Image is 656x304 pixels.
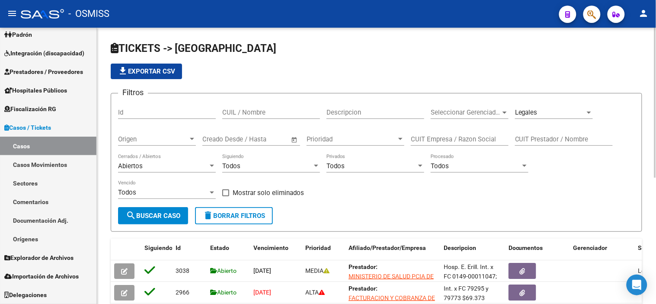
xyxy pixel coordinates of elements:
datatable-header-cell: Id [172,239,207,267]
span: Todos [118,189,136,196]
datatable-header-cell: Descripcion [440,239,505,267]
strong: Prestador: [349,285,378,292]
span: Documentos [509,244,543,251]
strong: Prestador: [349,263,378,270]
span: Gerenciador [573,244,608,251]
span: Padrón [4,30,32,39]
span: TICKETS -> [GEOGRAPHIC_DATA] [111,42,276,54]
span: ALTA [305,289,325,296]
mat-icon: search [126,210,136,221]
button: Exportar CSV [111,64,182,79]
datatable-header-cell: Documentos [505,239,570,267]
span: [DATE] [253,289,271,296]
span: [DATE] [253,267,271,274]
span: Seleccionar Gerenciador [431,109,501,116]
span: Hospitales Públicos [4,86,67,95]
span: Delegaciones [4,290,47,300]
span: Vencimiento [253,244,288,251]
span: Mostrar solo eliminados [233,188,304,198]
span: Explorador de Archivos [4,253,74,262]
span: Estado [210,244,229,251]
datatable-header-cell: Prioridad [302,239,345,267]
span: Exportar CSV [118,67,175,75]
datatable-header-cell: Siguiendo [141,239,172,267]
mat-icon: delete [203,210,213,221]
datatable-header-cell: Estado [207,239,250,267]
span: Hosp. E. Erill. Int. x FC 0149-00011047; 11187,11581. [444,263,497,290]
span: Borrar Filtros [203,212,265,220]
button: Buscar Caso [118,207,188,224]
span: Integración (discapacidad) [4,48,84,58]
span: Fiscalización RG [4,104,56,114]
span: Abiertos [118,162,143,170]
div: Open Intercom Messenger [627,275,647,295]
datatable-header-cell: Afiliado/Prestador/Empresa [345,239,440,267]
span: Prioridad [307,135,397,143]
span: Prioridad [305,244,331,251]
span: 2966 [176,289,189,296]
span: Id [176,244,181,251]
button: Borrar Filtros [195,207,273,224]
span: Int. x FC 79295 y 79773 $69.373 [444,285,489,302]
input: Fecha inicio [202,135,237,143]
span: Descripcion [444,244,476,251]
span: 3038 [176,267,189,274]
span: Todos [222,162,240,170]
span: MINISTERIO DE SALUD PCIA DE BS AS [349,273,434,290]
span: Origen [118,135,188,143]
span: Afiliado/Prestador/Empresa [349,244,426,251]
mat-icon: file_download [118,66,128,76]
mat-icon: person [639,8,649,19]
mat-icon: menu [7,8,17,19]
input: Fecha fin [245,135,287,143]
datatable-header-cell: Vencimiento [250,239,302,267]
span: Siguiendo [144,244,173,251]
span: Legales [515,109,538,116]
span: MEDIA [305,267,330,274]
span: Importación de Archivos [4,272,79,281]
span: Todos [326,162,345,170]
button: Open calendar [290,135,300,145]
span: Buscar Caso [126,212,180,220]
span: Abierto [210,289,237,296]
span: Prestadores / Proveedores [4,67,83,77]
span: - OSMISS [68,4,109,23]
h3: Filtros [118,86,148,99]
span: Casos / Tickets [4,123,51,132]
span: Abierto [210,267,237,274]
datatable-header-cell: Gerenciador [570,239,635,267]
span: Todos [431,162,449,170]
